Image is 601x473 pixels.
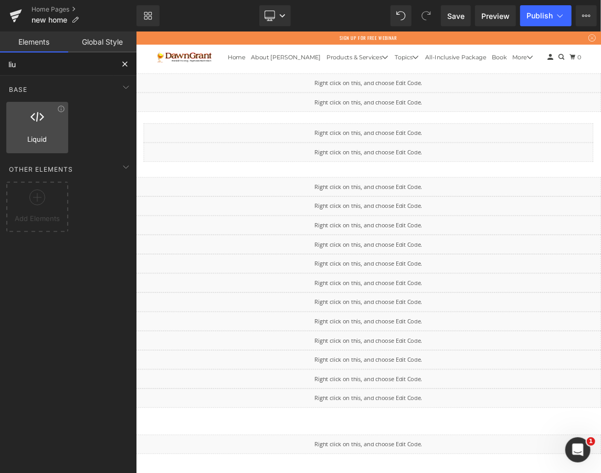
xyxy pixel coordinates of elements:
span: Other Elements [8,164,74,174]
a: Global Style [68,31,136,52]
span: Add Elements [9,213,66,224]
span: Liquid [9,134,65,145]
button: More [576,5,597,26]
iframe: Intercom live chat [565,437,591,463]
a: Home Pages [31,5,136,14]
span: 1 [587,437,595,446]
div: View Information [57,105,65,113]
span: Preview [481,10,510,22]
span: Save [447,10,465,22]
span: Base [8,85,28,94]
button: Redo [416,5,437,26]
span: Publish [526,12,553,20]
button: Publish [520,5,572,26]
a: New Library [136,5,160,26]
button: Undo [391,5,412,26]
a: Preview [475,5,516,26]
span: new home [31,16,67,24]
